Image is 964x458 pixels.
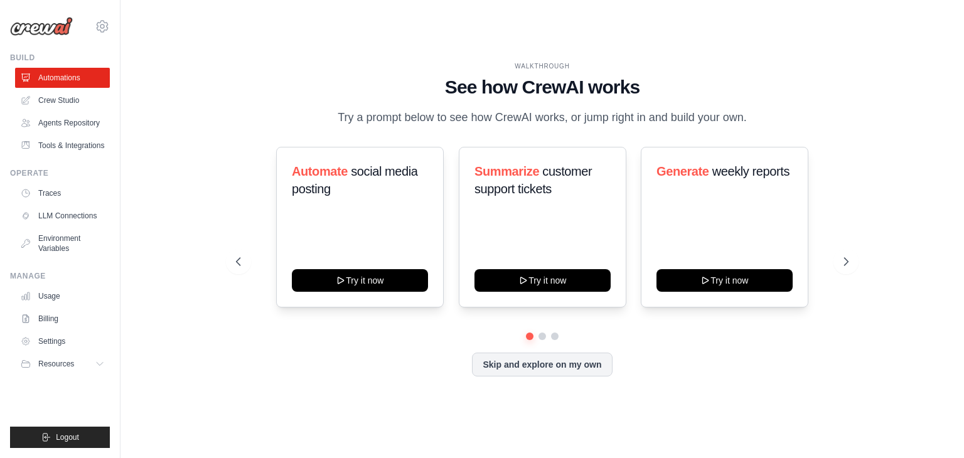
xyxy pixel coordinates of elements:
div: WALKTHROUGH [236,61,849,71]
a: Agents Repository [15,113,110,133]
button: Try it now [656,269,793,292]
button: Try it now [292,269,428,292]
div: Operate [10,168,110,178]
img: Logo [10,17,73,36]
span: customer support tickets [474,164,592,196]
div: Build [10,53,110,63]
a: Usage [15,286,110,306]
span: Generate [656,164,709,178]
a: Crew Studio [15,90,110,110]
p: Try a prompt below to see how CrewAI works, or jump right in and build your own. [331,109,753,127]
button: Try it now [474,269,611,292]
button: Logout [10,427,110,448]
span: social media posting [292,164,418,196]
span: Resources [38,359,74,369]
a: Environment Variables [15,228,110,258]
a: Settings [15,331,110,351]
h1: See how CrewAI works [236,76,849,99]
a: Traces [15,183,110,203]
span: Logout [56,432,79,442]
a: Automations [15,68,110,88]
a: Billing [15,309,110,329]
button: Skip and explore on my own [472,353,612,376]
span: Summarize [474,164,539,178]
button: Resources [15,354,110,374]
div: Manage [10,271,110,281]
a: LLM Connections [15,206,110,226]
a: Tools & Integrations [15,136,110,156]
span: Automate [292,164,348,178]
span: weekly reports [712,164,790,178]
